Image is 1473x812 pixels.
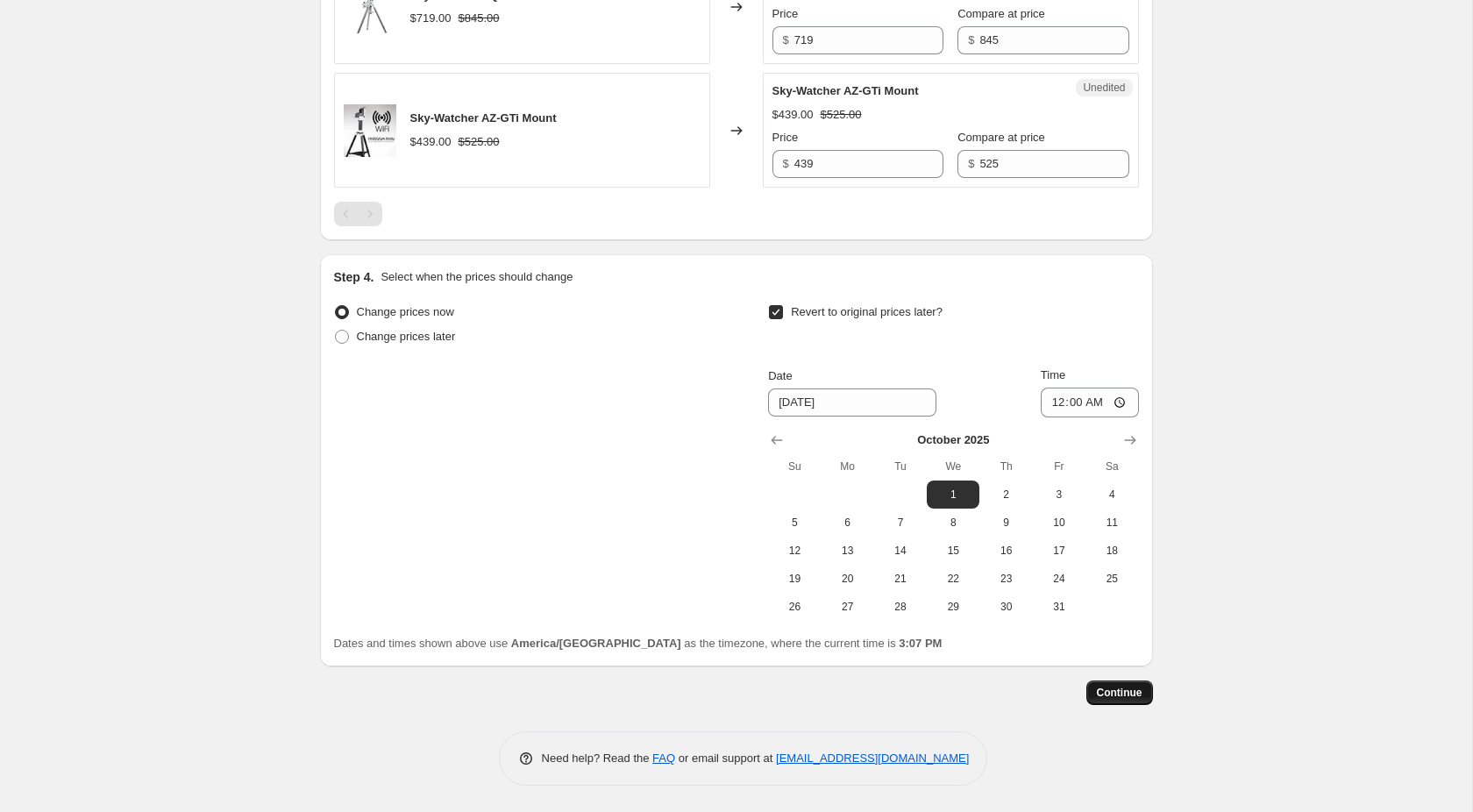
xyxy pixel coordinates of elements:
[979,452,1032,481] th: Thursday
[1092,459,1131,474] span: Sa
[776,751,969,765] a: [EMAIL_ADDRESS][DOMAIN_NAME]
[1085,537,1138,565] button: Saturday October 18 2025
[1033,481,1085,509] button: Friday October 3 2025
[768,509,821,537] button: Sunday October 5 2025
[979,593,1032,621] button: Thursday October 30 2025
[772,84,919,97] span: Sky-Watcher AZ-GTi Mount
[768,369,792,382] span: Date
[1085,452,1138,481] th: Saturday
[968,157,974,170] span: $
[768,565,821,593] button: Sunday October 19 2025
[775,516,814,530] span: 5
[821,106,862,124] strike: $525.00
[775,459,814,474] span: Su
[765,428,789,452] button: Show previous month, September 2025
[1041,388,1139,417] input: 12:00
[927,537,979,565] button: Wednesday October 15 2025
[1085,481,1138,509] button: Saturday October 4 2025
[986,572,1025,586] span: 23
[1092,516,1131,530] span: 11
[1085,565,1138,593] button: Saturday October 25 2025
[768,388,936,417] input: 9/30/2025
[829,544,867,558] span: 13
[334,268,374,286] h2: Step 4.
[334,202,382,226] nav: Pagination
[783,157,789,170] span: $
[459,133,500,151] strike: $525.00
[986,459,1025,474] span: Th
[344,104,396,157] img: AZ-GTi_Main_1800x1800_c114caba-fa34-4855-bb7c-5ef2d80ada9d_80x.webp
[829,516,867,530] span: 6
[1040,516,1078,530] span: 10
[874,452,927,481] th: Tuesday
[874,593,927,621] button: Tuesday October 28 2025
[927,593,979,621] button: Wednesday October 29 2025
[410,10,452,27] div: $719.00
[511,637,681,650] b: America/[GEOGRAPHIC_DATA]
[1033,593,1085,621] button: Friday October 31 2025
[1086,680,1153,705] button: Continue
[459,10,500,27] strike: $845.00
[829,572,867,586] span: 20
[979,481,1032,509] button: Thursday October 2 2025
[1033,565,1085,593] button: Friday October 24 2025
[968,33,974,46] span: $
[772,7,799,20] span: Price
[791,305,943,318] span: Revert to original prices later?
[783,33,789,46] span: $
[927,481,979,509] button: Wednesday October 1 2025
[1097,686,1142,700] span: Continue
[1033,452,1085,481] th: Friday
[927,452,979,481] th: Wednesday
[874,509,927,537] button: Tuesday October 7 2025
[1092,488,1131,502] span: 4
[775,600,814,614] span: 26
[829,459,867,474] span: Mo
[881,459,920,474] span: Tu
[881,544,920,558] span: 14
[899,637,942,650] b: 3:07 PM
[381,268,573,286] p: Select when the prices should change
[768,452,821,481] th: Sunday
[410,111,557,125] span: Sky-Watcher AZ-GTi Mount
[822,452,874,481] th: Monday
[772,131,799,144] span: Price
[979,565,1032,593] button: Thursday October 23 2025
[1085,509,1138,537] button: Saturday October 11 2025
[957,7,1045,20] span: Compare at price
[927,509,979,537] button: Wednesday October 8 2025
[775,544,814,558] span: 12
[542,751,653,765] span: Need help? Read the
[881,572,920,586] span: 21
[934,459,972,474] span: We
[822,565,874,593] button: Monday October 20 2025
[881,600,920,614] span: 28
[357,330,456,343] span: Change prices later
[986,544,1025,558] span: 16
[410,133,452,151] div: $439.00
[986,600,1025,614] span: 30
[772,106,814,124] div: $439.00
[874,565,927,593] button: Tuesday October 21 2025
[979,509,1032,537] button: Thursday October 9 2025
[334,637,943,650] span: Dates and times shown above use as the timezone, where the current time is
[768,593,821,621] button: Sunday October 26 2025
[934,572,972,586] span: 22
[1040,488,1078,502] span: 3
[1083,81,1125,95] span: Unedited
[652,751,675,765] a: FAQ
[934,516,972,530] span: 8
[822,509,874,537] button: Monday October 6 2025
[934,600,972,614] span: 29
[874,537,927,565] button: Tuesday October 14 2025
[934,544,972,558] span: 15
[822,537,874,565] button: Monday October 13 2025
[957,131,1045,144] span: Compare at price
[1033,537,1085,565] button: Friday October 17 2025
[986,516,1025,530] span: 9
[822,593,874,621] button: Monday October 27 2025
[1041,368,1065,381] span: Time
[775,572,814,586] span: 19
[1040,600,1078,614] span: 31
[1118,428,1142,452] button: Show next month, November 2025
